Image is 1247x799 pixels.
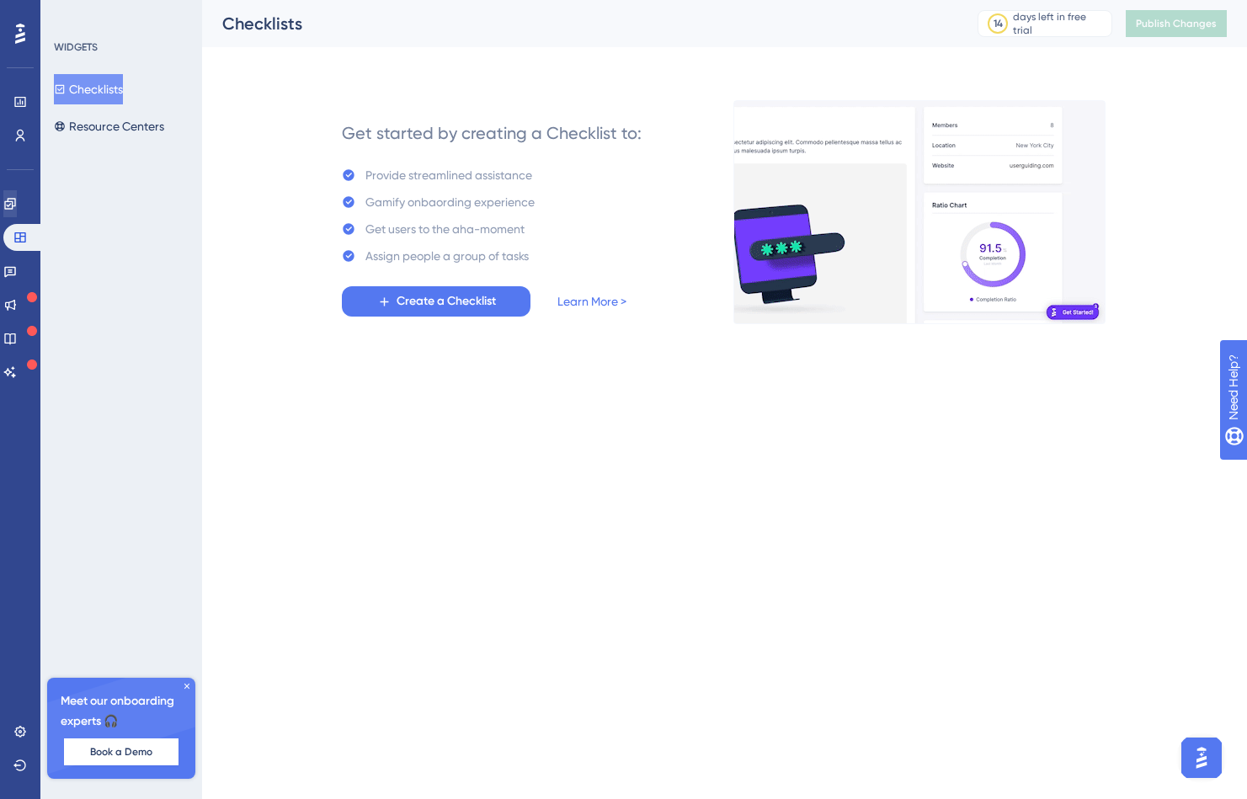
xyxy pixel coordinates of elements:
button: Resource Centers [54,111,164,141]
div: days left in free trial [1013,10,1106,37]
a: Learn More > [557,291,626,312]
div: Checklists [222,12,935,35]
button: Create a Checklist [342,286,530,317]
span: Need Help? [40,4,105,24]
div: 14 [994,17,1003,30]
div: Gamify onbaording experience [365,192,535,212]
div: Assign people a group of tasks [365,246,529,266]
button: Checklists [54,74,123,104]
div: WIDGETS [54,40,98,54]
span: Meet our onboarding experts 🎧 [61,691,182,732]
iframe: UserGuiding AI Assistant Launcher [1176,732,1227,783]
img: e28e67207451d1beac2d0b01ddd05b56.gif [733,100,1106,324]
span: Publish Changes [1136,17,1217,30]
div: Get users to the aha-moment [365,219,525,239]
div: Provide streamlined assistance [365,165,532,185]
button: Book a Demo [64,738,179,765]
button: Publish Changes [1126,10,1227,37]
span: Book a Demo [90,745,152,759]
span: Create a Checklist [397,291,496,312]
div: Get started by creating a Checklist to: [342,121,642,145]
